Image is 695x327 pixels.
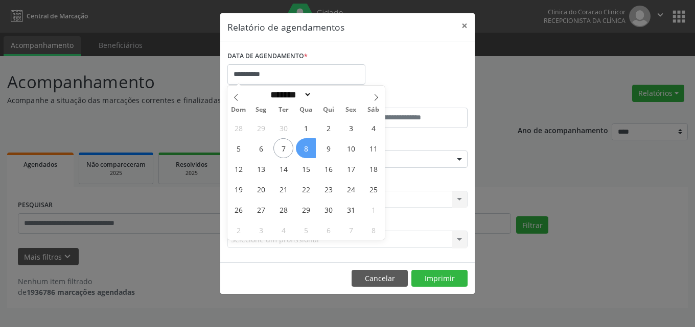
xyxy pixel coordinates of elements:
[318,199,338,219] span: Outubro 30, 2025
[454,13,475,38] button: Close
[363,220,383,240] span: Novembro 8, 2025
[318,179,338,199] span: Outubro 23, 2025
[363,159,383,179] span: Outubro 18, 2025
[251,199,271,219] span: Outubro 27, 2025
[227,20,344,34] h5: Relatório de agendamentos
[251,179,271,199] span: Outubro 20, 2025
[296,159,316,179] span: Outubro 15, 2025
[251,220,271,240] span: Novembro 3, 2025
[296,179,316,199] span: Outubro 22, 2025
[411,270,468,287] button: Imprimir
[312,89,345,100] input: Year
[228,220,248,240] span: Novembro 2, 2025
[341,118,361,138] span: Outubro 3, 2025
[341,179,361,199] span: Outubro 24, 2025
[273,138,293,158] span: Outubro 7, 2025
[273,220,293,240] span: Novembro 4, 2025
[352,270,408,287] button: Cancelar
[267,89,312,100] select: Month
[227,48,308,64] label: DATA DE AGENDAMENTO
[363,179,383,199] span: Outubro 25, 2025
[295,107,317,113] span: Qua
[363,138,383,158] span: Outubro 11, 2025
[228,138,248,158] span: Outubro 5, 2025
[251,118,271,138] span: Setembro 29, 2025
[228,118,248,138] span: Setembro 28, 2025
[250,107,272,113] span: Seg
[273,118,293,138] span: Setembro 30, 2025
[341,159,361,179] span: Outubro 17, 2025
[341,199,361,219] span: Outubro 31, 2025
[317,107,340,113] span: Qui
[318,138,338,158] span: Outubro 9, 2025
[251,159,271,179] span: Outubro 13, 2025
[318,159,338,179] span: Outubro 16, 2025
[362,107,385,113] span: Sáb
[273,199,293,219] span: Outubro 28, 2025
[350,92,468,108] label: ATÉ
[273,179,293,199] span: Outubro 21, 2025
[341,138,361,158] span: Outubro 10, 2025
[272,107,295,113] span: Ter
[318,220,338,240] span: Novembro 6, 2025
[228,159,248,179] span: Outubro 12, 2025
[227,107,250,113] span: Dom
[296,199,316,219] span: Outubro 29, 2025
[228,179,248,199] span: Outubro 19, 2025
[296,138,316,158] span: Outubro 8, 2025
[341,220,361,240] span: Novembro 7, 2025
[296,118,316,138] span: Outubro 1, 2025
[318,118,338,138] span: Outubro 2, 2025
[273,159,293,179] span: Outubro 14, 2025
[340,107,362,113] span: Sex
[251,138,271,158] span: Outubro 6, 2025
[363,199,383,219] span: Novembro 1, 2025
[363,118,383,138] span: Outubro 4, 2025
[296,220,316,240] span: Novembro 5, 2025
[228,199,248,219] span: Outubro 26, 2025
